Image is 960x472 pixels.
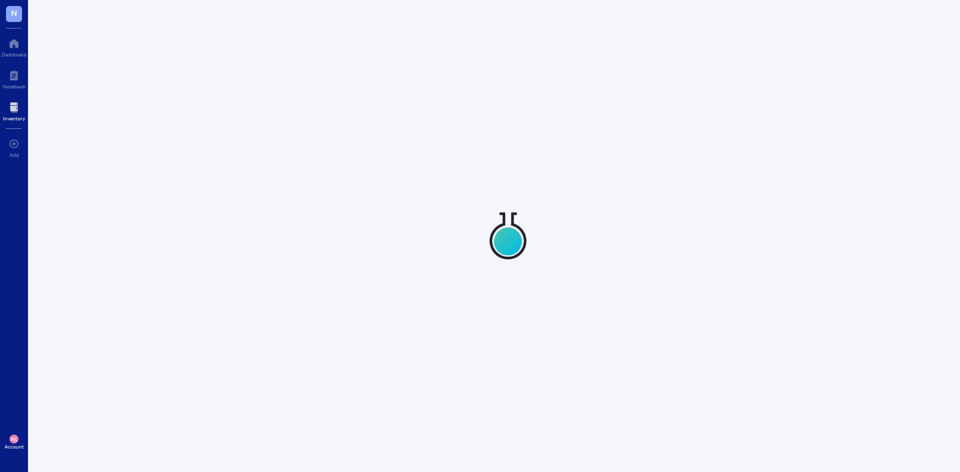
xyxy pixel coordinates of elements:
[1,51,26,57] div: Dashboard
[9,152,19,158] div: Add
[2,67,25,89] a: Notebook
[3,99,25,121] a: Inventory
[3,115,25,121] div: Inventory
[1,35,26,57] a: Dashboard
[2,83,25,89] div: Notebook
[11,436,17,442] span: NL
[11,6,17,19] span: N
[4,444,24,450] div: Account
